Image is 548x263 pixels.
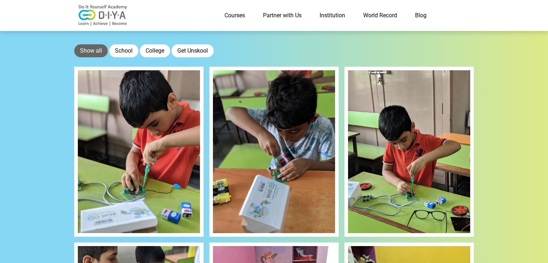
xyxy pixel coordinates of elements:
a: World Record [354,8,406,23]
img: logo-v2.png [74,5,132,26]
a: Contact Us [436,8,474,23]
button: College [140,44,170,57]
button: Show all [74,44,108,57]
a: Institution [311,8,354,23]
button: School [109,44,138,57]
a: Courses [215,8,254,23]
a: Blog [406,8,436,23]
button: Get Unskool [171,44,214,57]
a: Partner with Us [254,8,311,23]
